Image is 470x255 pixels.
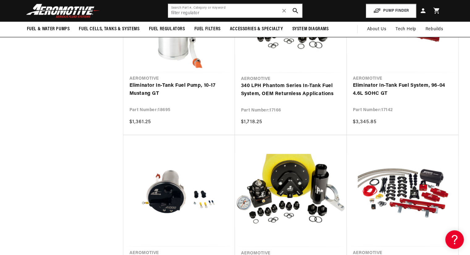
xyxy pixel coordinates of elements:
[230,26,283,32] span: Accessories & Specialty
[426,26,443,33] span: Rebuilds
[367,27,386,31] span: About Us
[74,22,144,36] summary: Fuel Cells, Tanks & Systems
[391,22,421,37] summary: Tech Help
[149,26,185,32] span: Fuel Regulators
[225,22,288,36] summary: Accessories & Specialty
[194,26,221,32] span: Fuel Filters
[168,4,302,18] input: Search by Part Number, Category or Keyword
[282,6,287,16] span: ✕
[292,26,329,32] span: System Diagrams
[421,22,448,37] summary: Rebuilds
[366,4,416,18] button: PUMP FINDER
[241,82,341,98] a: 340 LPH Phantom Series In-Tank Fuel System, OEM Returnless Applications
[396,26,416,33] span: Tech Help
[129,82,229,98] a: Eliminator In-Tank Fuel Pump, 10-17 Mustang GT
[353,82,452,98] a: Eliminator In-Tank Fuel System, 96-04 4.6L SOHC GT
[289,4,302,18] button: search button
[190,22,225,36] summary: Fuel Filters
[288,22,333,36] summary: System Diagrams
[24,4,102,18] img: Aeromotive
[362,22,391,37] a: About Us
[144,22,190,36] summary: Fuel Regulators
[22,22,74,36] summary: Fuel & Water Pumps
[79,26,139,32] span: Fuel Cells, Tanks & Systems
[27,26,70,32] span: Fuel & Water Pumps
